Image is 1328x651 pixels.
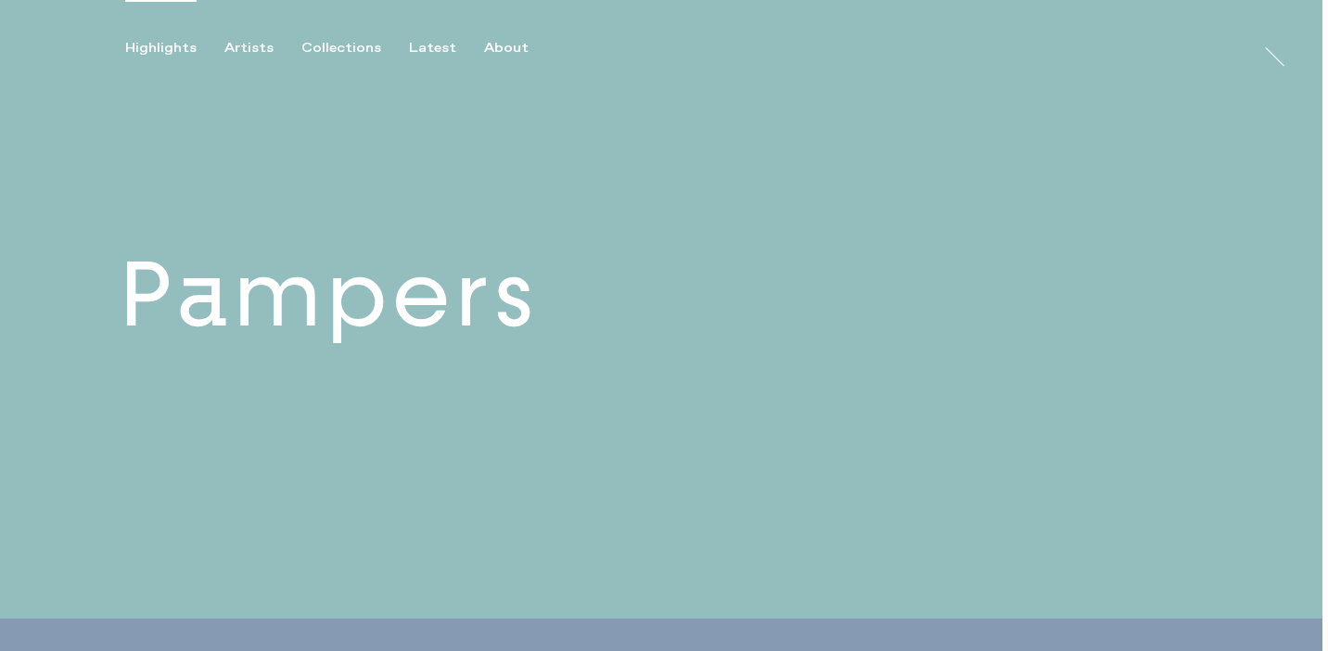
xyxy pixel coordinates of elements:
[125,40,224,57] button: Highlights
[125,40,197,57] div: Highlights
[301,40,381,57] div: Collections
[301,40,409,57] button: Collections
[224,40,274,57] div: Artists
[409,40,456,57] div: Latest
[409,40,484,57] button: Latest
[484,40,556,57] button: About
[224,40,301,57] button: Artists
[484,40,529,57] div: About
